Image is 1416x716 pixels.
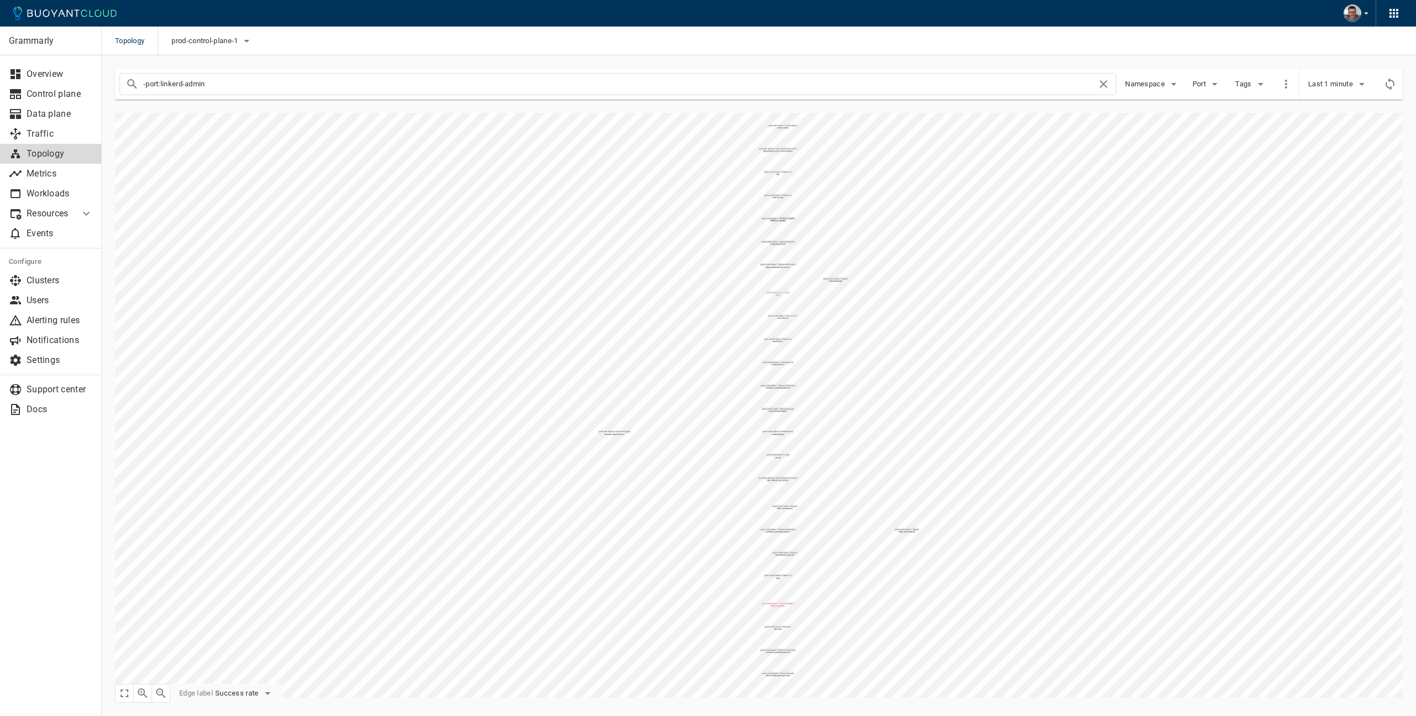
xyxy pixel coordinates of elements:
[27,335,93,346] p: Notifications
[27,384,93,395] p: Support center
[27,355,93,366] p: Settings
[171,37,240,45] span: prod-control-plane-1
[1235,80,1253,89] span: Tags
[27,69,93,80] p: Overview
[171,33,253,49] button: prod-control-plane-1
[9,257,93,266] h5: Configure
[1308,76,1368,92] button: Last 1 minute
[1233,76,1269,92] button: Tags
[1125,76,1180,92] button: Namespace
[1344,4,1361,22] img: Alex Zakhariash
[27,295,93,306] p: Users
[27,89,93,100] p: Control plane
[215,689,261,698] span: Success rate
[9,35,92,46] p: Grammarly
[27,404,93,415] p: Docs
[27,188,93,199] p: Workloads
[1308,80,1355,89] span: Last 1 minute
[179,689,213,698] span: Edge label
[27,208,71,219] p: Resources
[1125,80,1167,89] span: Namespace
[143,76,1097,92] input: Search
[27,315,93,326] p: Alerting rules
[27,128,93,139] p: Traffic
[27,108,93,120] p: Data plane
[215,685,274,702] button: Success rate
[1193,80,1208,89] span: Port
[27,148,93,159] p: Topology
[27,275,93,286] p: Clusters
[27,168,93,179] p: Metrics
[27,228,93,239] p: Events
[1382,76,1398,92] div: Refresh metrics
[1189,76,1225,92] button: Port
[115,27,158,55] span: Topology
